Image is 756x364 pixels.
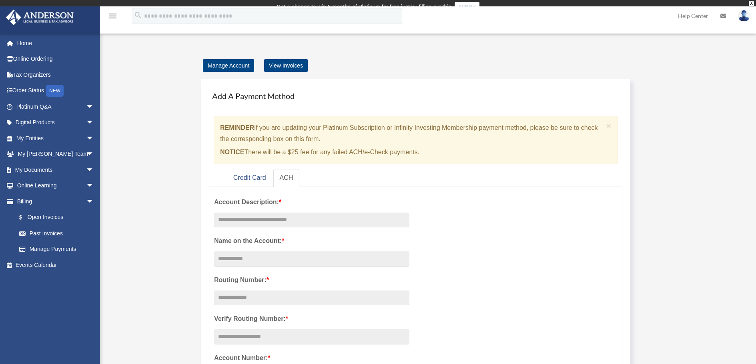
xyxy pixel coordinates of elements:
[220,124,254,131] strong: REMINDER
[11,209,106,226] a: $Open Invoices
[86,178,102,194] span: arrow_drop_down
[86,162,102,178] span: arrow_drop_down
[264,59,308,72] a: View Invoices
[6,257,106,273] a: Events Calendar
[738,10,750,22] img: User Pic
[4,10,76,25] img: Anderson Advisors Platinum Portal
[214,274,409,286] label: Routing Number:
[749,1,754,6] div: close
[11,241,102,257] a: Manage Payments
[6,51,106,67] a: Online Ordering
[24,213,28,223] span: $
[134,11,142,20] i: search
[86,193,102,210] span: arrow_drop_down
[227,169,273,187] a: Credit Card
[11,225,106,241] a: Past Invoices
[6,67,106,83] a: Tax Organizers
[6,35,106,51] a: Home
[6,162,106,178] a: My Documentsarrow_drop_down
[6,146,106,162] a: My [PERSON_NAME] Teamarrow_drop_down
[209,87,622,105] h4: Add A Payment Method
[86,146,102,163] span: arrow_drop_down
[6,99,106,115] a: Platinum Q&Aarrow_drop_down
[203,59,254,72] a: Manage Account
[277,2,451,12] div: Get a chance to win 6 months of Platinum for free just by filling out this
[108,11,118,21] i: menu
[86,130,102,147] span: arrow_drop_down
[606,121,612,130] span: ×
[220,149,244,155] strong: NOTICE
[214,116,618,164] div: if you are updating your Platinum Subscription or Infinity Investing Membership payment method, p...
[6,193,106,209] a: Billingarrow_drop_down
[86,99,102,115] span: arrow_drop_down
[214,352,409,364] label: Account Number:
[6,83,106,99] a: Order StatusNEW
[108,14,118,21] a: menu
[220,147,603,158] p: There will be a $25 fee for any failed ACH/e-Check payments.
[6,115,106,131] a: Digital Productsarrow_drop_down
[214,313,409,324] label: Verify Routing Number:
[6,178,106,194] a: Online Learningarrow_drop_down
[273,169,300,187] a: ACH
[6,130,106,146] a: My Entitiesarrow_drop_down
[214,235,409,247] label: Name on the Account:
[214,197,409,208] label: Account Description:
[606,121,612,130] button: Close
[86,115,102,131] span: arrow_drop_down
[46,85,64,97] div: NEW
[455,2,479,12] a: survey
